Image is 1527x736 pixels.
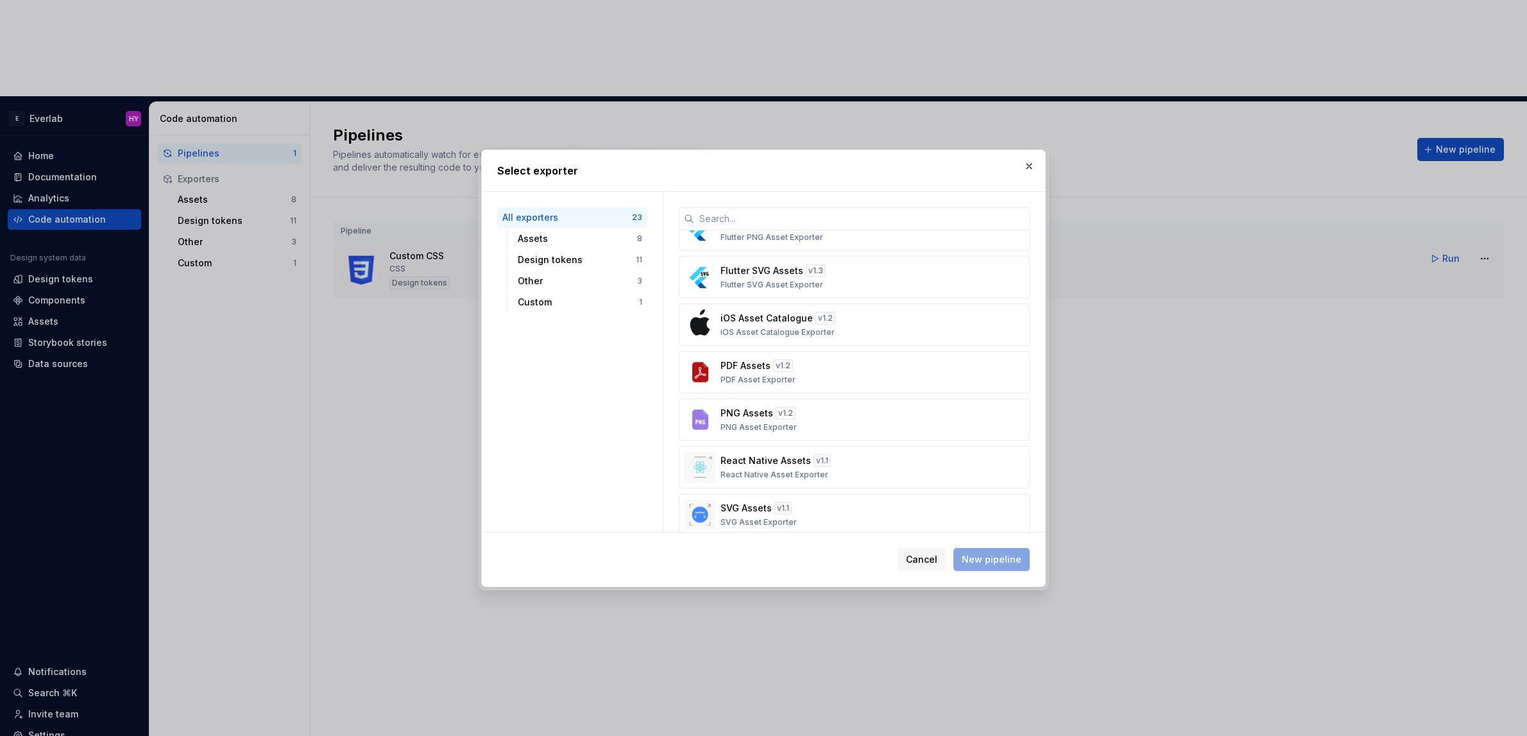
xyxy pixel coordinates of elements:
[814,454,831,467] div: v 1.1
[497,163,1030,178] h2: Select exporter
[721,264,803,277] p: Flutter SVG Assets
[518,253,636,266] div: Design tokens
[774,502,792,515] div: v 1.1
[679,256,1030,298] button: Flutter SVG Assetsv1.3Flutter SVG Asset Exporter
[679,304,1030,346] button: iOS Asset Cataloguev1.2iOS Asset Catalogue Exporter
[513,292,647,312] button: Custom1
[815,312,835,325] div: v 1.2
[773,359,793,372] div: v 1.2
[721,407,773,420] p: PNG Assets
[637,276,642,286] div: 3
[721,359,771,372] p: PDF Assets
[898,548,946,571] button: Cancel
[632,212,642,223] div: 23
[721,375,796,385] p: PDF Asset Exporter
[513,250,647,270] button: Design tokens11
[776,407,796,420] div: v 1.2
[721,454,811,467] p: React Native Assets
[679,351,1030,393] button: PDF Assetsv1.2PDF Asset Exporter
[721,517,797,527] p: SVG Asset Exporter
[518,275,637,287] div: Other
[721,502,772,515] p: SVG Assets
[721,312,813,325] p: iOS Asset Catalogue
[679,493,1030,536] button: SVG Assetsv1.1SVG Asset Exporter
[721,327,835,338] p: iOS Asset Catalogue Exporter
[721,232,823,243] p: Flutter PNG Asset Exporter
[639,297,642,307] div: 1
[518,296,639,309] div: Custom
[721,422,797,432] p: PNG Asset Exporter
[637,234,642,244] div: 8
[636,255,642,265] div: 11
[502,211,632,224] div: All exporters
[513,228,647,249] button: Assets8
[721,280,823,290] p: Flutter SVG Asset Exporter
[721,470,828,480] p: React Native Asset Exporter
[906,553,937,566] span: Cancel
[497,207,647,228] button: All exporters23
[806,264,826,277] div: v 1.3
[694,207,1030,230] input: Search...
[679,398,1030,441] button: PNG Assetsv1.2PNG Asset Exporter
[513,271,647,291] button: Other3
[679,446,1030,488] button: React Native Assetsv1.1React Native Asset Exporter
[518,232,637,245] div: Assets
